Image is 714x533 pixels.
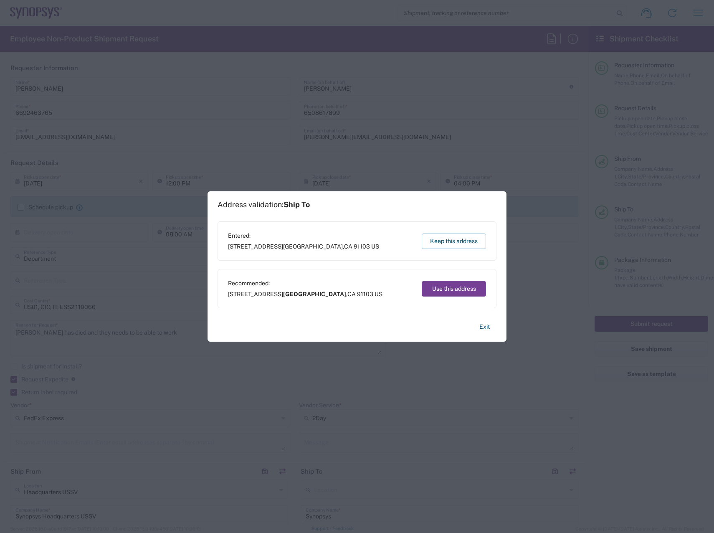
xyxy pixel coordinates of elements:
span: CA [344,243,352,250]
span: 91103 [357,291,373,297]
span: US [371,243,379,250]
span: [GEOGRAPHIC_DATA] [283,243,343,250]
button: Exit [473,320,496,334]
span: Entered: [228,232,379,239]
span: US [375,291,382,297]
span: [STREET_ADDRESS] , [228,290,382,298]
span: [GEOGRAPHIC_DATA] [283,291,346,297]
span: CA [347,291,356,297]
span: Ship To [284,200,310,209]
span: Recommended: [228,279,382,287]
h1: Address validation: [218,200,310,209]
span: 91103 [354,243,370,250]
button: Use this address [422,281,486,297]
span: [STREET_ADDRESS] , [228,243,379,250]
button: Keep this address [422,234,486,249]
